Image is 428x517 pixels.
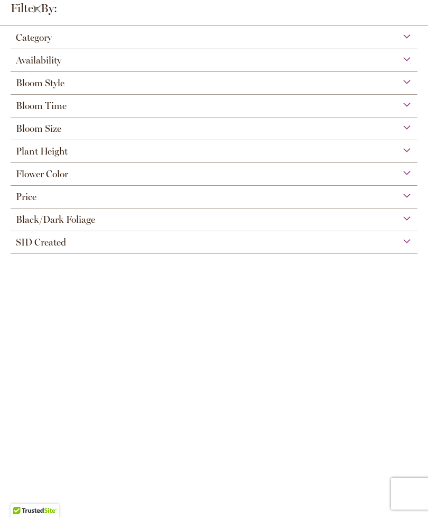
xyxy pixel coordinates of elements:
[16,77,64,89] span: Bloom Style
[16,32,52,43] span: Category
[16,191,36,203] span: Price
[16,55,61,66] span: Availability
[16,214,95,225] span: Black/Dark Foliage
[16,146,68,157] span: Plant Height
[16,100,67,112] span: Bloom Time
[16,123,61,134] span: Bloom Size
[8,479,38,509] iframe: Launch Accessibility Center
[16,237,66,248] span: SID Created
[16,168,68,180] span: Flower Color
